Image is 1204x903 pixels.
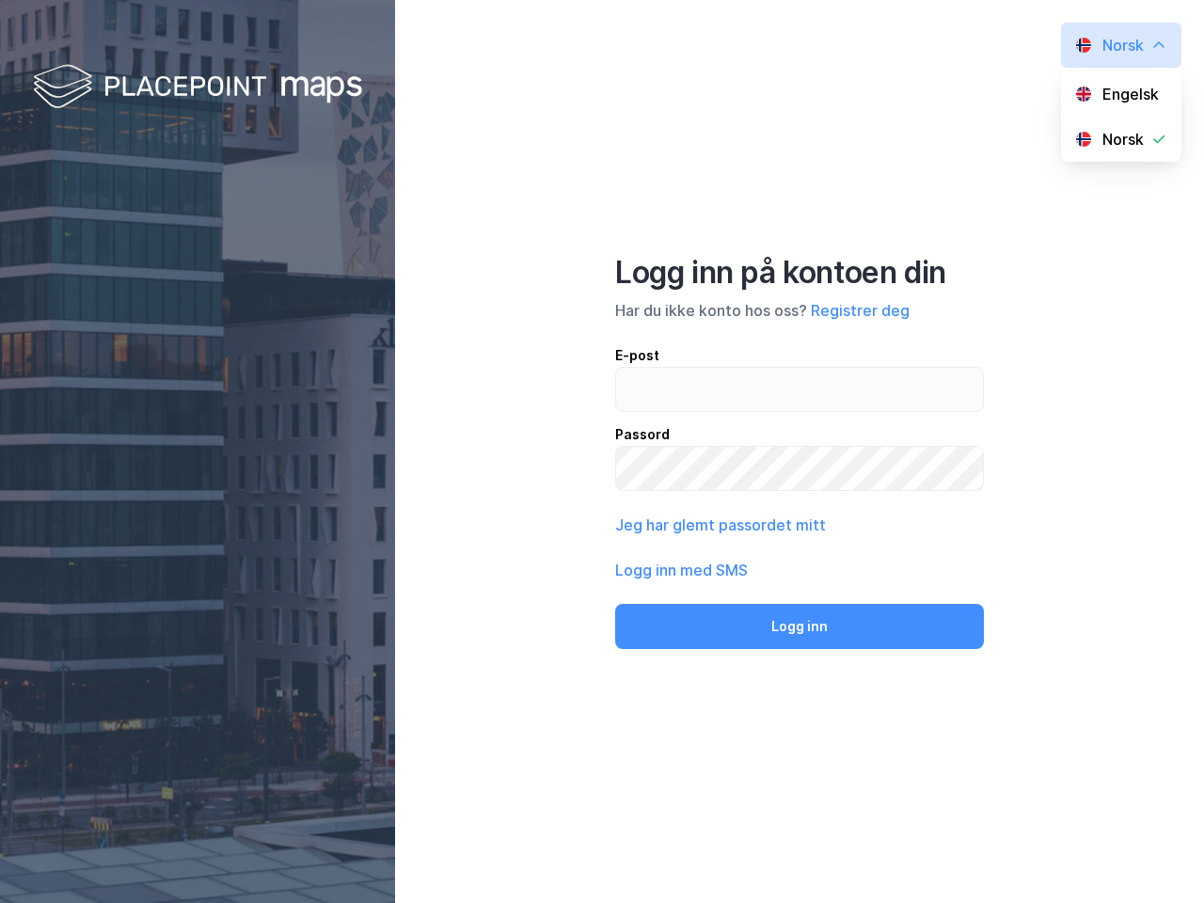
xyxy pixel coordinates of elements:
[615,423,984,446] div: Passord
[33,60,362,116] img: logo-white.f07954bde2210d2a523dddb988cd2aa7.svg
[615,299,984,322] div: Har du ikke konto hos oss?
[615,559,748,581] button: Logg inn med SMS
[811,299,910,322] button: Registrer deg
[615,604,984,649] button: Logg inn
[1102,34,1144,56] div: Norsk
[1102,83,1159,105] div: Engelsk
[1110,813,1204,903] iframe: Chat Widget
[615,254,984,292] div: Logg inn på kontoen din
[615,514,826,536] button: Jeg har glemt passordet mitt
[615,344,984,367] div: E-post
[1102,128,1144,150] div: Norsk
